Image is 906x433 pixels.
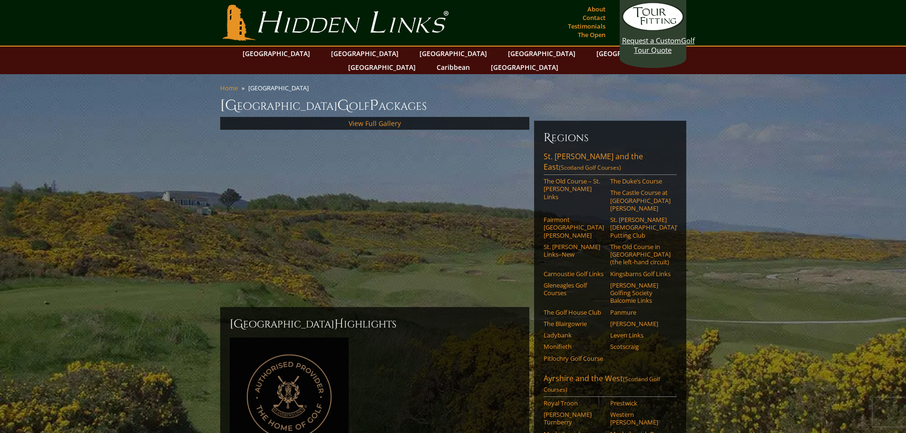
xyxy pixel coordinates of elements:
[544,281,604,297] a: Gleneagles Golf Courses
[544,320,604,327] a: The Blairgowrie
[334,317,344,332] span: H
[610,343,671,350] a: Scotscraig
[544,308,604,316] a: The Golf House Club
[565,19,608,33] a: Testimonials
[544,151,677,175] a: St. [PERSON_NAME] and the East(Scotland Golf Courses)
[326,47,403,60] a: [GEOGRAPHIC_DATA]
[610,281,671,305] a: [PERSON_NAME] Golfing Society Balcomie Links
[622,36,681,45] span: Request a Custom
[610,399,671,407] a: Prestwick
[580,11,608,24] a: Contact
[370,96,379,115] span: P
[585,2,608,16] a: About
[248,84,312,92] li: [GEOGRAPHIC_DATA]
[343,60,420,74] a: [GEOGRAPHIC_DATA]
[503,47,580,60] a: [GEOGRAPHIC_DATA]
[544,270,604,278] a: Carnoustie Golf Links
[610,320,671,327] a: [PERSON_NAME]
[220,84,238,92] a: Home
[544,355,604,362] a: Pitlochry Golf Course
[544,243,604,259] a: St. [PERSON_NAME] Links–New
[544,343,604,350] a: Monifieth
[610,177,671,185] a: The Duke’s Course
[349,119,401,128] a: View Full Gallery
[544,375,660,394] span: (Scotland Golf Courses)
[432,60,475,74] a: Caribbean
[622,2,684,55] a: Request a CustomGolf Tour Quote
[544,331,604,339] a: Ladybank
[610,331,671,339] a: Leven Links
[575,28,608,41] a: The Open
[230,317,520,332] h2: [GEOGRAPHIC_DATA] ighlights
[559,164,621,172] span: (Scotland Golf Courses)
[610,216,671,239] a: St. [PERSON_NAME] [DEMOGRAPHIC_DATA]’ Putting Club
[544,130,677,145] h6: Regions
[486,60,563,74] a: [GEOGRAPHIC_DATA]
[544,216,604,239] a: Fairmont [GEOGRAPHIC_DATA][PERSON_NAME]
[610,243,671,266] a: The Old Course in [GEOGRAPHIC_DATA] (the left-hand circuit)
[610,270,671,278] a: Kingsbarns Golf Links
[610,308,671,316] a: Panmure
[592,47,669,60] a: [GEOGRAPHIC_DATA]
[544,399,604,407] a: Royal Troon
[238,47,315,60] a: [GEOGRAPHIC_DATA]
[544,411,604,426] a: [PERSON_NAME] Turnberry
[544,177,604,201] a: The Old Course – St. [PERSON_NAME] Links
[544,373,677,397] a: Ayrshire and the West(Scotland Golf Courses)
[337,96,349,115] span: G
[415,47,492,60] a: [GEOGRAPHIC_DATA]
[220,96,686,115] h1: [GEOGRAPHIC_DATA] olf ackages
[610,411,671,426] a: Western [PERSON_NAME]
[610,189,671,212] a: The Castle Course at [GEOGRAPHIC_DATA][PERSON_NAME]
